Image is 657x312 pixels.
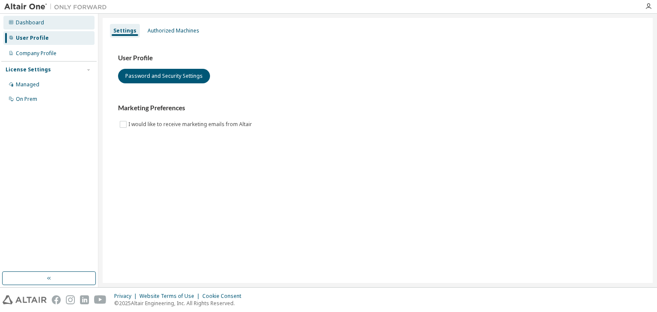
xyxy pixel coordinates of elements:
[113,27,136,34] div: Settings
[118,54,637,62] h3: User Profile
[128,119,254,130] label: I would like to receive marketing emails from Altair
[148,27,199,34] div: Authorized Machines
[80,295,89,304] img: linkedin.svg
[114,293,139,300] div: Privacy
[94,295,107,304] img: youtube.svg
[202,293,246,300] div: Cookie Consent
[6,66,51,73] div: License Settings
[16,35,49,41] div: User Profile
[118,69,210,83] button: Password and Security Settings
[52,295,61,304] img: facebook.svg
[16,19,44,26] div: Dashboard
[4,3,111,11] img: Altair One
[16,96,37,103] div: On Prem
[114,300,246,307] p: © 2025 Altair Engineering, Inc. All Rights Reserved.
[139,293,202,300] div: Website Terms of Use
[3,295,47,304] img: altair_logo.svg
[66,295,75,304] img: instagram.svg
[16,81,39,88] div: Managed
[16,50,56,57] div: Company Profile
[118,104,637,112] h3: Marketing Preferences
